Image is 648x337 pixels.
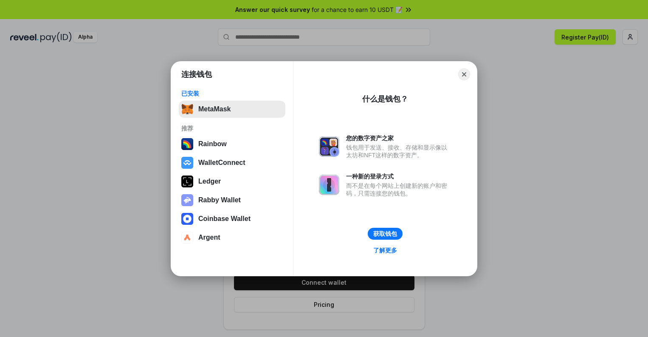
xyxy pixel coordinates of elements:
img: svg+xml,%3Csvg%20width%3D%2228%22%20height%3D%2228%22%20viewBox%3D%220%200%2028%2028%22%20fill%3D... [181,232,193,244]
div: 获取钱包 [373,230,397,238]
button: Ledger [179,173,285,190]
div: MetaMask [198,105,231,113]
button: MetaMask [179,101,285,118]
div: Argent [198,234,220,241]
button: Close [458,68,470,80]
img: svg+xml,%3Csvg%20fill%3D%22none%22%20height%3D%2233%22%20viewBox%3D%220%200%2035%2033%22%20width%... [181,103,193,115]
div: Coinbase Wallet [198,215,251,223]
div: Rainbow [198,140,227,148]
img: svg+xml,%3Csvg%20width%3D%22120%22%20height%3D%22120%22%20viewBox%3D%220%200%20120%20120%22%20fil... [181,138,193,150]
div: WalletConnect [198,159,245,167]
div: Rabby Wallet [198,196,241,204]
img: svg+xml,%3Csvg%20width%3D%2228%22%20height%3D%2228%22%20viewBox%3D%220%200%2028%2028%22%20fill%3D... [181,157,193,169]
div: 而不是在每个网站上创建新的账户和密码，只需连接您的钱包。 [346,182,451,197]
div: 什么是钱包？ [362,94,408,104]
button: Rainbow [179,136,285,153]
button: Rabby Wallet [179,192,285,209]
img: svg+xml,%3Csvg%20width%3D%2228%22%20height%3D%2228%22%20viewBox%3D%220%200%2028%2028%22%20fill%3D... [181,213,193,225]
button: Coinbase Wallet [179,210,285,227]
div: 您的数字资产之家 [346,134,451,142]
a: 了解更多 [368,245,402,256]
div: 一种新的登录方式 [346,173,451,180]
h1: 连接钱包 [181,69,212,79]
img: svg+xml,%3Csvg%20xmlns%3D%22http%3A%2F%2Fwww.w3.org%2F2000%2Fsvg%22%20fill%3D%22none%22%20viewBox... [319,175,339,195]
div: 钱包用于发送、接收、存储和显示像以太坊和NFT这样的数字资产。 [346,144,451,159]
button: 获取钱包 [368,228,403,240]
button: WalletConnect [179,154,285,171]
button: Argent [179,229,285,246]
img: svg+xml,%3Csvg%20xmlns%3D%22http%3A%2F%2Fwww.w3.org%2F2000%2Fsvg%22%20fill%3D%22none%22%20viewBox... [181,194,193,206]
div: 已安装 [181,90,283,97]
div: 了解更多 [373,246,397,254]
img: svg+xml,%3Csvg%20xmlns%3D%22http%3A%2F%2Fwww.w3.org%2F2000%2Fsvg%22%20width%3D%2228%22%20height%3... [181,176,193,187]
div: Ledger [198,178,221,185]
img: svg+xml,%3Csvg%20xmlns%3D%22http%3A%2F%2Fwww.w3.org%2F2000%2Fsvg%22%20fill%3D%22none%22%20viewBox... [319,136,339,157]
div: 推荐 [181,125,283,132]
